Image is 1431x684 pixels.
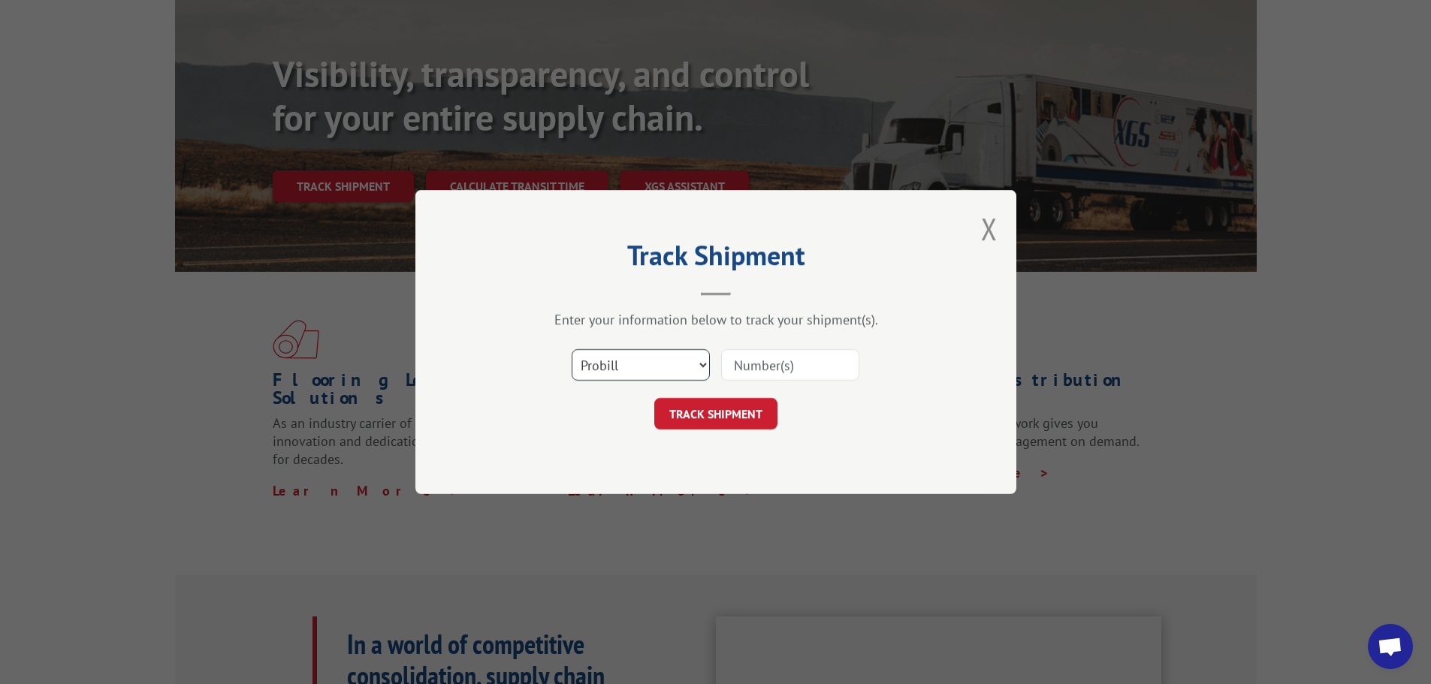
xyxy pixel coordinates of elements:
button: Close modal [981,209,998,249]
h2: Track Shipment [491,245,941,273]
div: Enter your information below to track your shipment(s). [491,311,941,328]
input: Number(s) [721,349,859,381]
div: Open chat [1368,624,1413,669]
button: TRACK SHIPMENT [654,398,777,429]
